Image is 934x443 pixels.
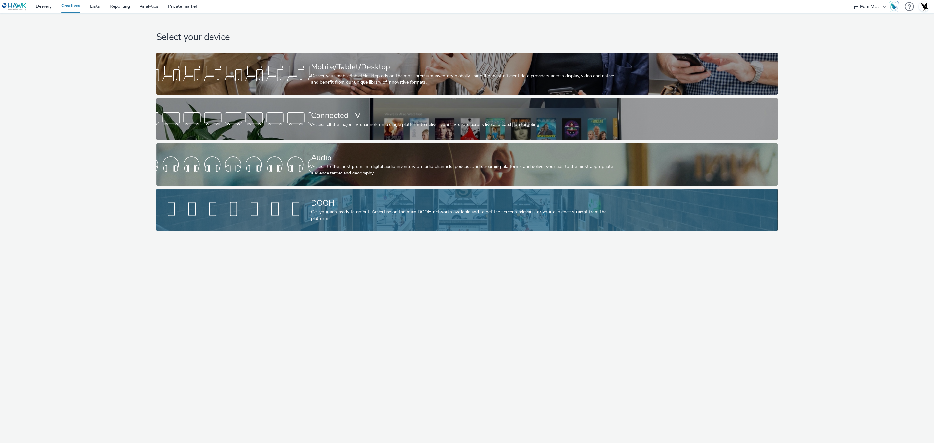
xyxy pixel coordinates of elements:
div: Access to the most premium digital audio inventory on radio channels, podcast and streaming platf... [311,163,620,177]
img: undefined Logo [2,3,27,11]
a: DOOHGet your ads ready to go out! Advertise on the main DOOH networks available and target the sc... [156,189,777,231]
div: Audio [311,152,620,163]
a: Hawk Academy [889,1,902,12]
a: Mobile/Tablet/DesktopDeliver your mobile/tablet/desktop ads on the most premium inventory globall... [156,53,777,95]
a: Connected TVAccess all the major TV channels on a single platform to deliver your TV spots across... [156,98,777,140]
h1: Select your device [156,31,777,43]
div: Connected TV [311,110,620,121]
div: Get your ads ready to go out! Advertise on the main DOOH networks available and target the screen... [311,209,620,222]
img: Hawk Academy [889,1,899,12]
div: Deliver your mobile/tablet/desktop ads on the most premium inventory globally using the most effi... [311,73,620,86]
img: Account UK [919,2,929,11]
div: Access all the major TV channels on a single platform to deliver your TV spots across live and ca... [311,121,620,128]
a: AudioAccess to the most premium digital audio inventory on radio channels, podcast and streaming ... [156,143,777,186]
div: DOOH [311,198,620,209]
div: Mobile/Tablet/Desktop [311,61,620,73]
